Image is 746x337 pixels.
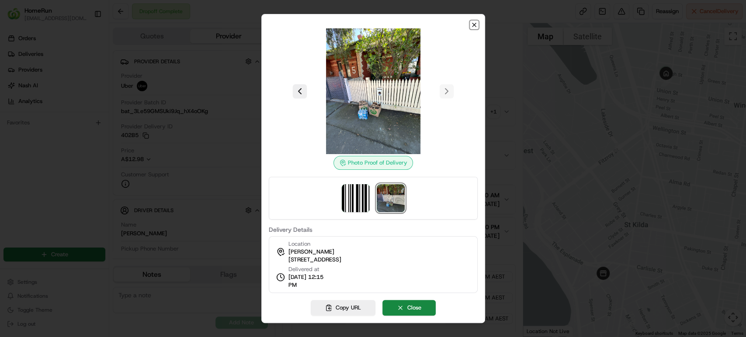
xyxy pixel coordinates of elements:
span: [PERSON_NAME] [288,248,334,256]
div: Photo Proof of Delivery [333,156,413,170]
span: Location [288,240,310,248]
button: Copy URL [311,300,375,316]
label: Delivery Details [268,227,477,233]
button: Close [382,300,436,316]
span: Delivered at [288,265,328,273]
img: barcode_scan_on_pickup image [342,184,370,212]
img: photo_proof_of_delivery image [310,28,436,154]
img: photo_proof_of_delivery image [377,184,405,212]
span: [DATE] 12:15 PM [288,273,328,289]
span: [STREET_ADDRESS] [288,256,341,264]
